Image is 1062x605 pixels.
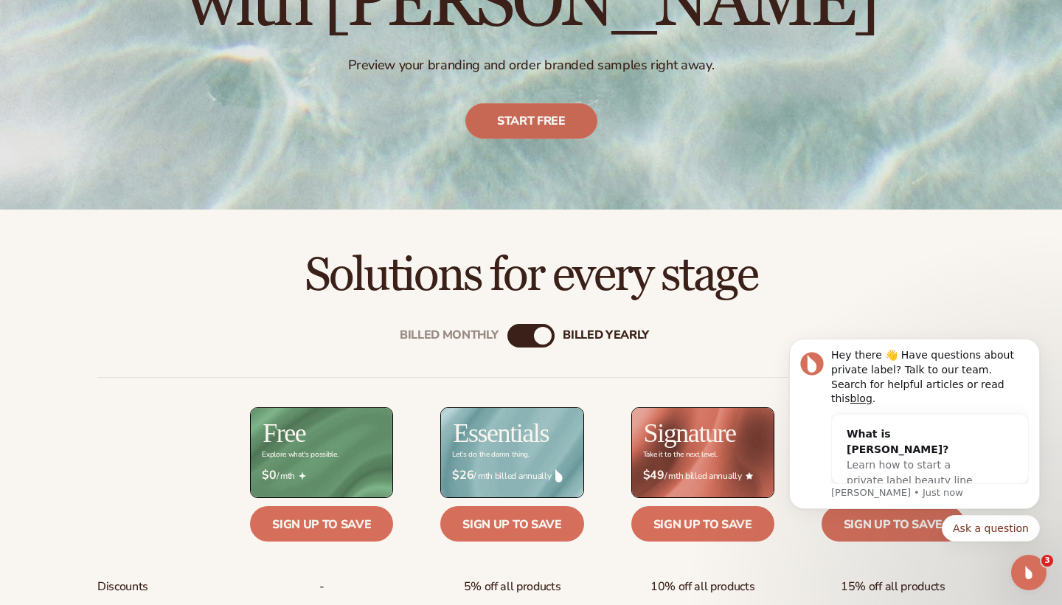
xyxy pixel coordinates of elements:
span: 3 [1041,555,1053,567]
a: Sign up to save [631,506,774,542]
h2: Free [263,420,305,446]
span: / mth [262,469,381,483]
a: Start free [465,103,597,139]
iframe: Intercom notifications message [767,306,1062,565]
div: Let’s do the damn thing. [452,451,529,459]
img: Essentials_BG_9050f826-5aa9-47d9-a362-757b82c62641.jpg [441,408,583,497]
div: billed Yearly [563,329,649,343]
span: - [319,573,324,601]
img: Free_Icon_bb6e7c7e-73f8-44bd-8ed0-223ea0fc522e.png [299,472,306,480]
span: / mth billed annually [452,469,572,483]
img: Star_6.png [746,472,753,479]
h2: Essentials [453,420,549,446]
div: Take it to the next level. [643,451,718,459]
strong: $26 [452,469,473,483]
strong: $49 [643,469,664,483]
h2: Signature [644,420,736,446]
a: Sign up to save [250,506,393,542]
span: Discounts [97,573,148,601]
span: 15% off all products [841,573,945,601]
h2: Solutions for every stage [41,251,1021,300]
img: Signature_BG_eeb718c8-65ac-49e3-a4e5-327c6aa73146.jpg [632,408,774,497]
strong: $0 [262,469,276,483]
iframe: Intercom live chat [1011,555,1047,590]
img: free_bg.png [251,408,392,497]
p: Preview your branding and order branded samples right away. [186,57,877,74]
div: Billed Monthly [400,329,499,343]
span: 5% off all products [464,573,561,601]
span: / mth billed annually [643,469,763,483]
span: 10% off all products [650,573,755,601]
img: drop.png [555,469,563,483]
div: Explore what's possible. [262,451,338,459]
a: Sign up to save [440,506,583,542]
